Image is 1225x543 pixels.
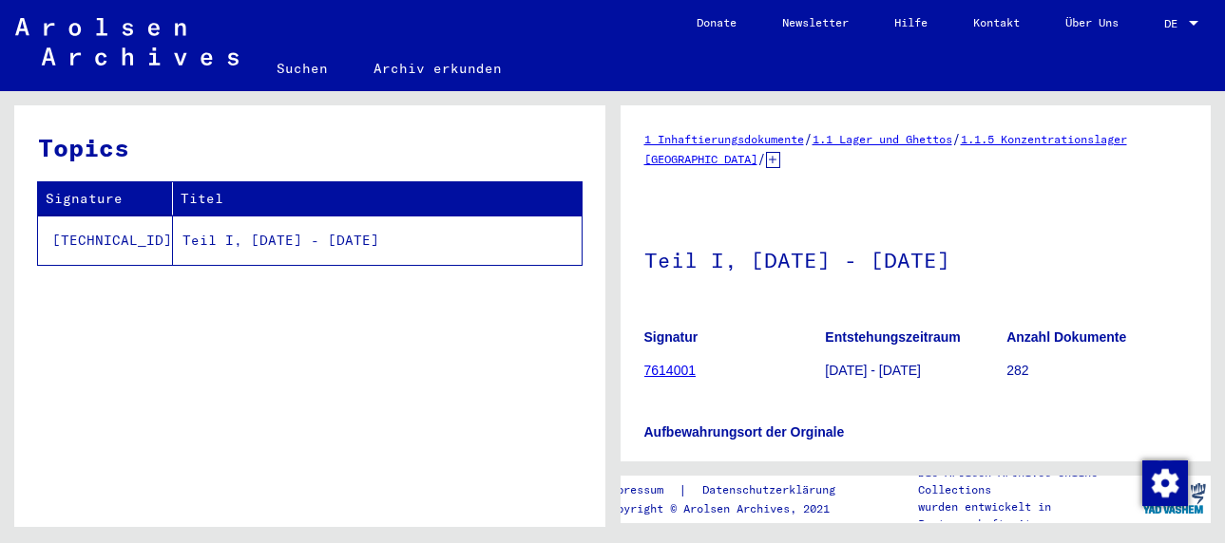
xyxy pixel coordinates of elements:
[603,480,858,500] div: |
[173,182,582,215] th: Titel
[757,150,766,167] span: /
[918,464,1137,498] p: Die Arolsen Archives Online-Collections
[825,329,960,345] b: Entstehungszeitraum
[1164,17,1185,30] span: DE
[644,329,699,345] b: Signatur
[813,132,952,146] a: 1.1 Lager und Ghettos
[687,480,858,500] a: Datenschutzerklärung
[38,215,173,265] td: [TECHNICAL_ID]
[804,130,813,147] span: /
[15,18,239,66] img: Arolsen_neg.svg
[1006,329,1126,345] b: Anzahl Dokumente
[173,215,582,265] td: Teil I, [DATE] - [DATE]
[644,132,804,146] a: 1 Inhaftierungsdokumente
[644,424,845,440] b: Aufbewahrungsort der Orginale
[952,130,961,147] span: /
[603,480,679,500] a: Impressum
[644,363,697,378] a: 7614001
[1139,475,1210,522] img: yv_logo.png
[1006,361,1187,381] p: 282
[351,46,525,91] a: Archiv erkunden
[825,361,1005,381] p: [DATE] - [DATE]
[38,129,581,166] h3: Topics
[644,216,1188,300] h1: Teil I, [DATE] - [DATE]
[603,500,858,517] p: Copyright © Arolsen Archives, 2021
[1142,460,1188,506] img: Zustimmung ändern
[918,498,1137,533] p: wurden entwickelt in Partnerschaft mit
[38,182,173,215] th: Signature
[254,46,351,91] a: Suchen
